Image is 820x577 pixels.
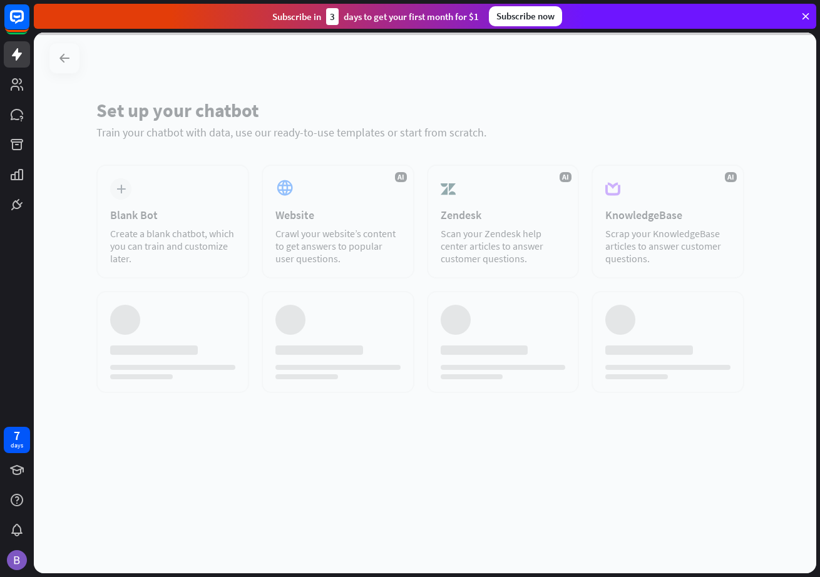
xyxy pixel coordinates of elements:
[272,8,479,25] div: Subscribe in days to get your first month for $1
[326,8,339,25] div: 3
[14,430,20,441] div: 7
[4,427,30,453] a: 7 days
[489,6,562,26] div: Subscribe now
[11,441,23,450] div: days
